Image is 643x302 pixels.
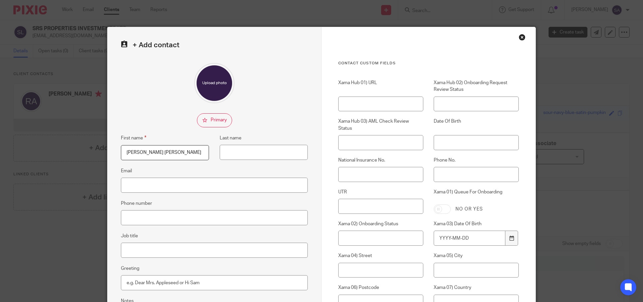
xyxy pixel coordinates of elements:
[220,135,241,141] label: Last name
[338,252,423,259] label: Xama 04) Street
[434,231,505,246] input: YYYY-MM-DD
[121,275,308,290] input: e.g. Dear Mrs. Appleseed or Hi Sam
[338,61,519,66] h3: Contact Custom fields
[434,284,519,291] label: Xama 07) Country
[434,118,519,132] label: Date Of Birth
[455,206,483,213] label: No or yes
[121,168,132,174] label: Email
[434,79,519,93] label: Xama Hub 02) Onboarding Request Review Status
[434,157,519,164] label: Phone No.
[434,221,519,227] label: Xama 03) Date Of Birth
[121,233,138,239] label: Job title
[338,189,423,195] label: UTR
[338,118,423,132] label: Xama Hub 03) AML Check Review Status
[121,41,308,50] h2: + Add contact
[338,221,423,227] label: Xama 02) Onboarding Status
[338,79,423,93] label: Xama Hub 01) URL
[121,134,146,142] label: First name
[121,265,139,272] label: Greeting
[434,252,519,259] label: Xama 05) City
[121,200,152,207] label: Phone number
[519,34,525,41] div: Close this dialog window
[338,284,423,291] label: Xama 06) Postcode
[338,157,423,164] label: National Insurance No.
[434,189,519,199] label: Xama 01) Queue For Onboarding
